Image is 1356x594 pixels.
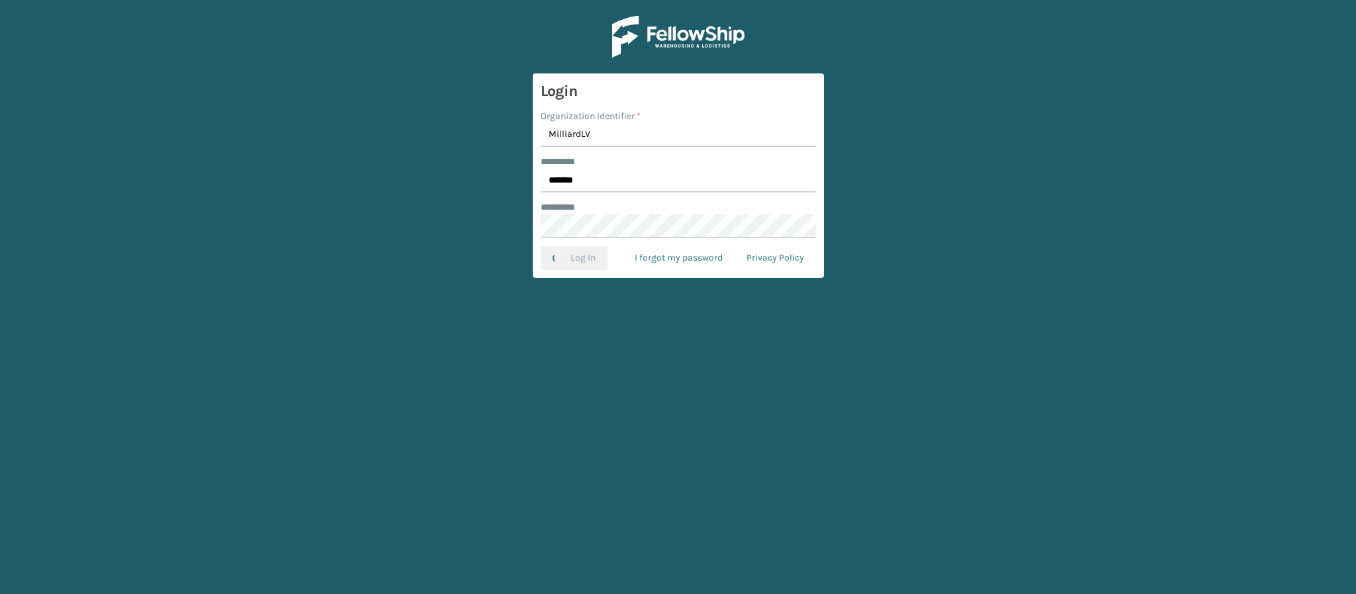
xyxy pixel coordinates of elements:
[735,246,816,270] a: Privacy Policy
[612,16,745,58] img: Logo
[541,109,641,123] label: Organization Identifier
[541,81,816,101] h3: Login
[623,246,735,270] a: I forgot my password
[541,246,608,270] button: Log In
